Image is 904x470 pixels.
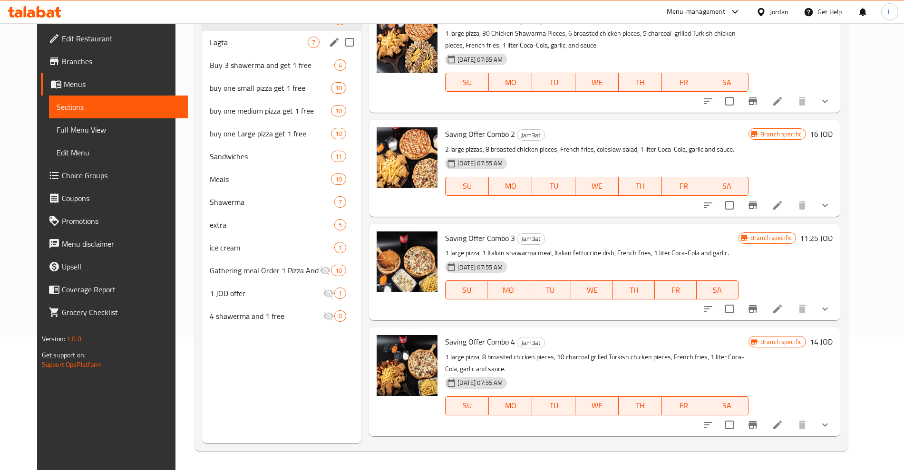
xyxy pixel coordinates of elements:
div: 1 JOD offer1 [202,282,362,305]
span: SU [449,179,485,193]
div: ice cream1 [202,236,362,259]
button: Branch-specific-item [741,194,764,217]
span: FR [666,76,701,89]
span: Edit Restaurant [62,33,180,44]
span: Select to update [719,299,739,319]
svg: Show Choices [819,303,831,315]
p: 1 large pizza, 30 Chicken Shawarma Pieces, 6 broasted chicken pieces, 5 charcoal-grilled Turkish ... [445,28,748,51]
div: items [331,105,346,116]
img: Saving Offer Combo 3 [377,231,437,292]
span: ice cream [210,242,334,253]
button: delete [791,413,814,436]
button: MO [487,280,529,299]
button: WE [571,280,613,299]
button: delete [791,90,814,113]
button: SA [705,177,748,196]
span: WE [579,76,615,89]
a: Upsell [41,255,188,278]
div: buy one small pizza get 1 free [210,82,331,94]
span: 1 [335,243,346,252]
span: 11 [331,152,346,161]
span: TU [536,76,572,89]
div: Menu-management [667,6,725,18]
nav: Menu sections [202,4,362,331]
span: 1 JOD offer [210,288,323,299]
button: SU [445,280,487,299]
div: buy one Large pizza get 1 free10 [202,122,362,145]
div: items [331,173,346,185]
span: [DATE] 07:55 AM [454,55,506,64]
div: Jam3at [517,337,545,348]
span: TH [617,283,651,297]
button: show more [814,90,836,113]
button: MO [489,73,532,92]
button: TU [532,73,575,92]
span: 10 [331,84,346,93]
span: Choice Groups [62,170,180,181]
span: TH [622,179,658,193]
a: Menus [41,73,188,96]
span: Buy 3 shawerma and get 1 free [210,59,334,71]
a: Menu disclaimer [41,232,188,255]
button: FR [662,177,705,196]
span: buy one Large pizza get 1 free [210,128,331,139]
div: Lagta7edit [202,31,362,54]
button: FR [655,280,697,299]
button: WE [575,177,619,196]
div: extra [210,219,334,230]
button: sort-choices [697,297,719,320]
button: edit [327,35,341,49]
button: FR [662,396,705,415]
span: Sandwiches [210,151,331,162]
a: Edit menu item [772,419,783,431]
span: Jam3at [517,337,544,348]
button: FR [662,73,705,92]
span: 10 [331,266,346,275]
img: Saving Offer Combo 1 [377,12,437,73]
button: TH [619,396,662,415]
div: items [331,265,346,276]
div: buy one medium pizza get 1 free10 [202,99,362,122]
span: 10 [331,129,346,138]
span: Meals [210,173,331,185]
span: [DATE] 07:55 AM [454,263,506,272]
span: 4 [335,61,346,70]
a: Sections [49,96,188,118]
svg: Inactive section [320,265,331,276]
span: MO [493,399,528,412]
span: Gathering meal Order 1 Pizza And Get 1 For Free [210,265,320,276]
span: SA [700,283,735,297]
button: show more [814,297,836,320]
span: 0 [335,312,346,321]
span: 1.0.0 [67,333,81,345]
button: TH [619,73,662,92]
button: show more [814,413,836,436]
span: Jam3at [517,130,544,141]
svg: Inactive section [323,288,334,299]
button: SU [445,73,489,92]
span: MO [491,283,525,297]
span: WE [579,179,615,193]
a: Edit menu item [772,200,783,211]
span: Branch specific [757,130,806,139]
span: Sections [57,101,180,113]
button: Branch-specific-item [741,90,764,113]
button: delete [791,297,814,320]
div: items [331,128,346,139]
h6: 16 JOD [810,127,833,141]
h6: 15 JOD [810,12,833,25]
a: Edit menu item [772,303,783,315]
span: SA [709,179,745,193]
button: WE [575,396,619,415]
svg: Show Choices [819,96,831,107]
span: L [888,7,891,17]
span: Coupons [62,192,180,204]
a: Coverage Report [41,278,188,301]
button: SU [445,177,489,196]
span: Full Menu View [57,124,180,135]
span: Branch specific [757,337,806,346]
span: SU [449,76,485,89]
span: Get support on: [42,349,86,361]
div: items [334,59,346,71]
